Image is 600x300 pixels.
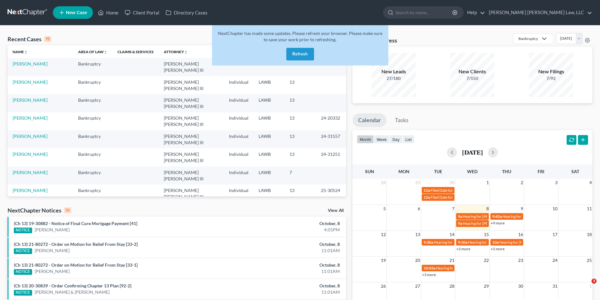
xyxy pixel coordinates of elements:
[328,208,344,213] a: View All
[159,58,224,76] td: [PERSON_NAME] [PERSON_NAME] III
[73,94,112,112] td: Bankruptcy
[492,240,499,245] span: 10a
[383,205,386,212] span: 5
[13,79,48,85] a: [PERSON_NAME]
[224,112,254,130] td: Individual
[224,94,254,112] td: Individual
[552,257,558,264] span: 24
[14,221,137,226] a: (Ch 13) 19-30882 - Notice of Final Cure Mortgage Payment [41]
[450,68,494,75] div: New Clients
[284,112,316,130] td: 13
[491,246,505,251] a: +2 more
[35,227,70,233] a: [PERSON_NAME]
[112,45,159,58] th: Claims & Services
[450,75,494,82] div: 7/150
[73,76,112,94] td: Bankruptcy
[396,7,453,18] input: Search by name...
[184,50,188,54] i: unfold_more
[122,7,163,18] a: Client Portal
[254,167,284,184] td: LAWB
[483,231,489,238] span: 15
[14,290,32,296] div: NOTICE
[380,257,386,264] span: 19
[254,112,284,130] td: LAWB
[591,279,597,284] span: 3
[449,257,455,264] span: 21
[13,133,48,139] a: [PERSON_NAME]
[224,130,254,148] td: Individual
[449,179,455,186] span: 30
[372,68,416,75] div: New Leads
[389,113,414,127] a: Tasks
[529,68,573,75] div: New Filings
[579,279,594,294] iframe: Intercom live chat
[316,130,346,148] td: 24-31557
[434,169,442,174] span: Tue
[95,7,122,18] a: Home
[24,50,28,54] i: unfold_more
[586,231,592,238] span: 18
[464,7,485,18] a: Help
[424,188,430,193] span: 12a
[235,268,340,275] div: 11:01AM
[44,36,51,42] div: 15
[284,184,316,202] td: 13
[380,231,386,238] span: 12
[8,35,51,43] div: Recent Cases
[14,241,138,247] a: (Ch 13) 21-80272 - Order on Motion for Relief From Stay [33-2]
[462,149,483,156] h2: [DATE]
[372,75,416,82] div: 27/180
[589,179,592,186] span: 4
[164,49,188,54] a: Attorneyunfold_more
[492,214,502,219] span: 9:45a
[73,130,112,148] td: Bankruptcy
[571,169,579,174] span: Sat
[431,188,483,193] span: Filed Date for [PERSON_NAME]
[286,48,314,60] button: Refresh
[520,179,524,186] span: 2
[224,184,254,202] td: Individual
[224,167,254,184] td: Individual
[486,7,592,18] a: [PERSON_NAME] [PERSON_NAME] Law, LLC
[254,130,284,148] td: LAWB
[159,112,224,130] td: [PERSON_NAME] [PERSON_NAME] III
[235,220,340,227] div: October, 8
[104,50,107,54] i: unfold_more
[235,227,340,233] div: 4:01PM
[414,282,421,290] span: 27
[163,7,211,18] a: Directory Cases
[14,262,138,268] a: (Ch 13) 21-80272 - Order on Motion for Relief From Stay [33-1]
[520,205,524,212] span: 9
[434,240,537,245] span: Hearing for [US_STATE] Safety Association of Timbermen - Self I
[483,282,489,290] span: 29
[468,240,572,245] span: Hearing for [US_STATE] Safety Association of Timbermen - Self I
[235,289,340,295] div: 11:01AM
[73,184,112,202] td: Bankruptcy
[458,221,462,226] span: 9a
[352,113,386,127] a: Calendar
[380,179,386,186] span: 28
[254,94,284,112] td: LAWB
[73,58,112,76] td: Bankruptcy
[235,241,340,247] div: October, 8
[458,214,462,219] span: 9a
[66,10,87,15] span: New Case
[449,282,455,290] span: 28
[159,130,224,148] td: [PERSON_NAME] [PERSON_NAME] III
[73,167,112,184] td: Bankruptcy
[517,231,524,238] span: 16
[586,257,592,264] span: 25
[14,248,32,254] div: NOTICE
[14,269,32,275] div: NOTICE
[13,151,48,157] a: [PERSON_NAME]
[64,207,71,213] div: 10
[518,36,538,41] div: Bankruptcy
[456,246,470,251] a: +2 more
[502,214,551,219] span: Hearing for [PERSON_NAME]
[218,31,382,42] span: NextChapter has made some updates. Please refresh your browser. Please make sure to save your wor...
[486,205,489,212] span: 8
[284,167,316,184] td: 7
[463,221,512,226] span: Hearing for [PERSON_NAME]
[14,228,32,233] div: NOTICE
[424,266,435,270] span: 10:45a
